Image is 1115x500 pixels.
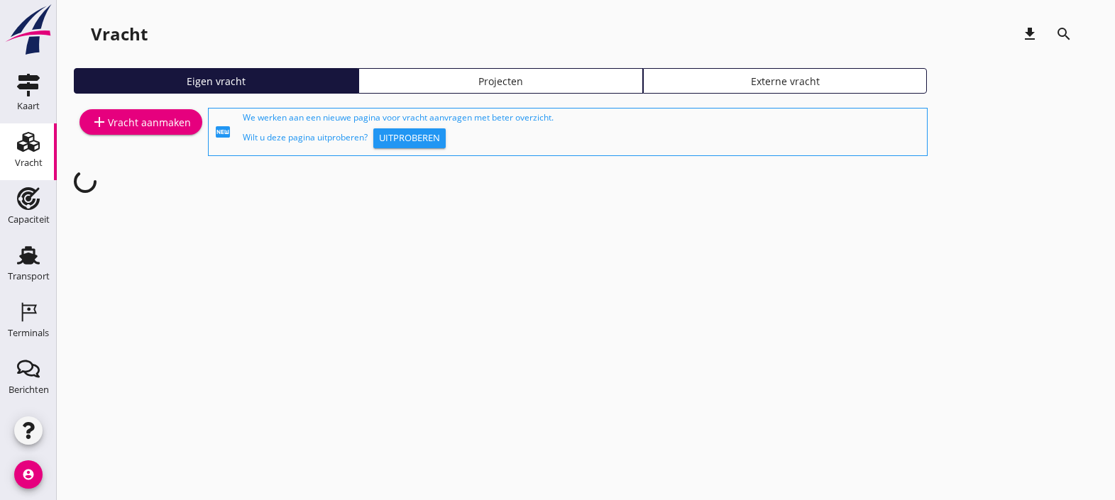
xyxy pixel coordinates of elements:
[1055,26,1072,43] i: search
[9,385,49,394] div: Berichten
[91,113,108,130] i: add
[14,460,43,489] i: account_circle
[8,272,50,281] div: Transport
[91,113,191,130] div: Vracht aanmaken
[74,68,358,94] a: Eigen vracht
[91,23,148,45] div: Vracht
[3,4,54,56] img: logo-small.a267ee39.svg
[358,68,643,94] a: Projecten
[80,74,352,89] div: Eigen vracht
[79,109,202,135] a: Vracht aanmaken
[365,74,637,89] div: Projecten
[8,215,50,224] div: Capaciteit
[214,123,231,140] i: fiber_new
[17,101,40,111] div: Kaart
[8,328,49,338] div: Terminals
[379,131,440,145] div: Uitproberen
[15,158,43,167] div: Vracht
[649,74,921,89] div: Externe vracht
[373,128,446,148] button: Uitproberen
[243,111,921,152] div: We werken aan een nieuwe pagina voor vracht aanvragen met beter overzicht. Wilt u deze pagina uit...
[643,68,928,94] a: Externe vracht
[1021,26,1038,43] i: download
